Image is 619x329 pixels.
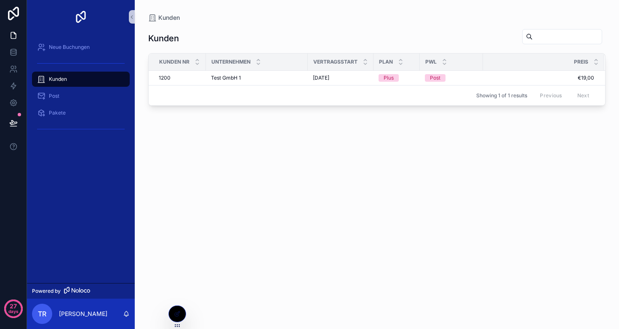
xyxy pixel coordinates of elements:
a: Neue Buchungen [32,40,130,55]
a: Post [425,74,478,82]
span: Plan [379,59,393,65]
span: Kunden [158,13,180,22]
a: Test GmbH 1 [211,75,303,81]
a: Plus [379,74,415,82]
span: Neue Buchungen [49,44,90,51]
a: Post [32,88,130,104]
span: 1200 [159,75,171,81]
span: Pakete [49,110,66,116]
a: Kunden [32,72,130,87]
h1: Kunden [148,32,179,44]
a: Kunden [148,13,180,22]
span: Unternehmen [211,59,251,65]
div: Plus [384,74,394,82]
p: [PERSON_NAME] [59,310,107,318]
span: [DATE] [313,75,329,81]
span: TR [38,309,46,319]
img: App logo [74,10,88,24]
div: scrollable content [27,34,135,147]
div: Post [430,74,440,82]
span: Showing 1 of 1 results [476,92,527,99]
p: days [8,305,19,317]
span: PWL [425,59,437,65]
span: Test GmbH 1 [211,75,241,81]
a: Powered by [27,283,135,299]
a: €19,00 [483,75,594,81]
span: Vertragsstart [313,59,358,65]
span: Powered by [32,288,61,294]
span: Kunden Nr [159,59,189,65]
p: 27 [10,302,17,310]
a: [DATE] [313,75,368,81]
a: 1200 [159,75,201,81]
a: Pakete [32,105,130,120]
span: Preis [574,59,588,65]
span: Kunden [49,76,67,83]
span: Post [49,93,59,99]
